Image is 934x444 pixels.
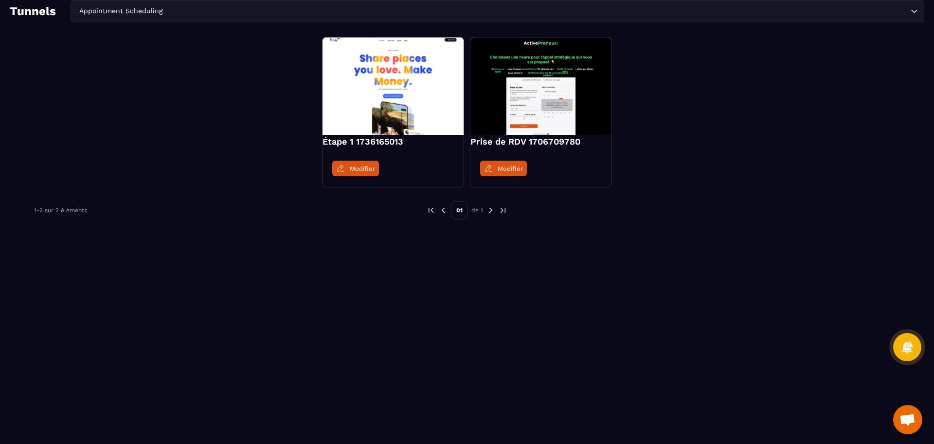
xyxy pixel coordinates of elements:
a: Modifier [332,161,379,176]
img: next [499,206,507,215]
span: Modifier [350,165,375,172]
p: 1-2 sur 2 éléments [34,207,87,214]
img: prev [439,206,448,215]
a: Modifier [480,161,527,176]
h4: Étape 1 1736165013 [323,135,464,148]
img: next [486,206,495,215]
img: image [323,37,464,135]
p: de 1 [471,206,483,214]
p: 01 [451,201,468,220]
h2: Tunnels [10,1,56,21]
h4: Prise de RDV 1706709780 [470,135,611,148]
input: Search for option [164,6,908,17]
div: Mở cuộc trò chuyện [893,405,922,434]
span: Appointment Scheduling [77,6,164,17]
span: Modifier [498,165,523,172]
img: image [470,37,611,135]
img: prev [427,206,435,215]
